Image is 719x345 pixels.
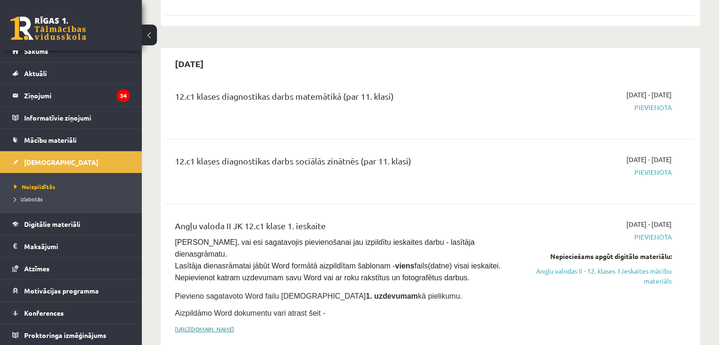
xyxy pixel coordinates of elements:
a: Digitālie materiāli [12,213,130,235]
a: Neizpildītās [14,182,132,191]
a: Ziņojumi34 [12,85,130,106]
a: Rīgas 1. Tālmācības vidusskola [10,17,86,40]
a: [URL][DOMAIN_NAME] [175,325,234,333]
a: Motivācijas programma [12,280,130,302]
span: Pievienota [516,232,672,242]
span: [DATE] - [DATE] [626,155,672,164]
legend: Informatīvie ziņojumi [24,107,130,129]
span: Pievienota [516,103,672,112]
span: Aizpildāmo Word dokumentu vari atrast šeit - [175,309,325,317]
span: Izlabotās [14,195,43,203]
span: Pievienota [516,167,672,177]
span: Aktuāli [24,69,47,78]
i: 34 [117,89,130,102]
span: [DATE] - [DATE] [626,90,672,100]
a: Informatīvie ziņojumi [12,107,130,129]
strong: viens [395,262,415,270]
span: Konferences [24,309,64,317]
span: Neizpildītās [14,183,55,190]
span: Mācību materiāli [24,136,77,144]
a: Angļu valodas II - 12. klases 1.ieskaites mācību materiāls [516,266,672,286]
span: Pievieno sagatavoto Word failu [DEMOGRAPHIC_DATA] kā pielikumu. [175,292,462,300]
div: Angļu valoda II JK 12.c1 klase 1. ieskaite [175,219,502,237]
div: Nepieciešams apgūt digitālo materiālu: [516,251,672,261]
span: [PERSON_NAME], vai esi sagatavojis pievienošanai jau izpildītu ieskaites darbu - lasītāja dienasg... [175,238,502,282]
legend: Maksājumi [24,235,130,257]
span: [DEMOGRAPHIC_DATA] [24,158,98,166]
span: Digitālie materiāli [24,220,80,228]
a: Maksājumi [12,235,130,257]
h2: [DATE] [165,52,213,75]
span: [DATE] - [DATE] [626,219,672,229]
legend: Ziņojumi [24,85,130,106]
a: Konferences [12,302,130,324]
a: Izlabotās [14,195,132,203]
a: Mācību materiāli [12,129,130,151]
a: [DEMOGRAPHIC_DATA] [12,151,130,173]
span: Sākums [24,47,48,55]
div: 12.c1 klases diagnostikas darbs sociālās zinātnēs (par 11. klasi) [175,155,502,172]
span: Atzīmes [24,264,50,273]
div: 12.c1 klases diagnostikas darbs matemātikā (par 11. klasi) [175,90,502,107]
a: Atzīmes [12,258,130,279]
span: Proktoringa izmēģinājums [24,331,106,339]
a: Aktuāli [12,62,130,84]
strong: 1. uzdevumam [366,292,418,300]
a: Sākums [12,40,130,62]
span: Motivācijas programma [24,286,99,295]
